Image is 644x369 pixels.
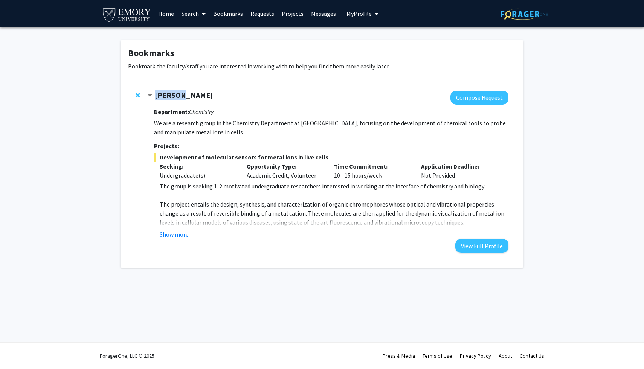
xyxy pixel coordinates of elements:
[128,62,516,71] p: Bookmark the faculty/staff you are interested in working with to help you find them more easily l...
[154,142,179,150] strong: Projects:
[160,162,236,171] p: Seeking:
[450,91,508,105] button: Compose Request to Daniela Buccella
[520,352,544,359] a: Contact Us
[100,343,154,369] div: ForagerOne, LLC © 2025
[383,352,415,359] a: Press & Media
[154,108,189,115] strong: Department:
[334,162,410,171] p: Time Commitment:
[136,92,140,98] span: Remove Daniela Buccella from bookmarks
[160,200,508,227] p: The project entails the design, synthesis, and characterization of organic chromophores whose opt...
[160,230,189,239] button: Show more
[6,335,32,363] iframe: Chat
[501,8,548,20] img: ForagerOne Logo
[147,93,153,99] span: Contract Daniela Buccella Bookmark
[102,6,152,23] img: Emory University Logo
[421,162,497,171] p: Application Deadline:
[455,239,508,253] button: View Full Profile
[499,352,512,359] a: About
[189,108,214,115] i: Chemistry
[328,162,416,180] div: 10 - 15 hours/week
[128,48,516,59] h1: Bookmarks
[154,118,508,137] p: We are a research group in the Chemistry Department at [GEOGRAPHIC_DATA], focusing on the develop...
[423,352,452,359] a: Terms of Use
[278,0,307,27] a: Projects
[247,162,323,171] p: Opportunity Type:
[241,162,328,180] div: Academic Credit, Volunteer
[415,162,503,180] div: Not Provided
[154,0,178,27] a: Home
[247,0,278,27] a: Requests
[160,171,236,180] div: Undergraduate(s)
[307,0,340,27] a: Messages
[460,352,491,359] a: Privacy Policy
[154,153,508,162] span: Development of molecular sensors for metal ions in live cells
[160,182,508,191] p: The group is seeking 1-2 motivated undergraduate researchers interested in working at the interfa...
[155,90,213,100] strong: [PERSON_NAME]
[178,0,209,27] a: Search
[209,0,247,27] a: Bookmarks
[346,10,372,17] span: My Profile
